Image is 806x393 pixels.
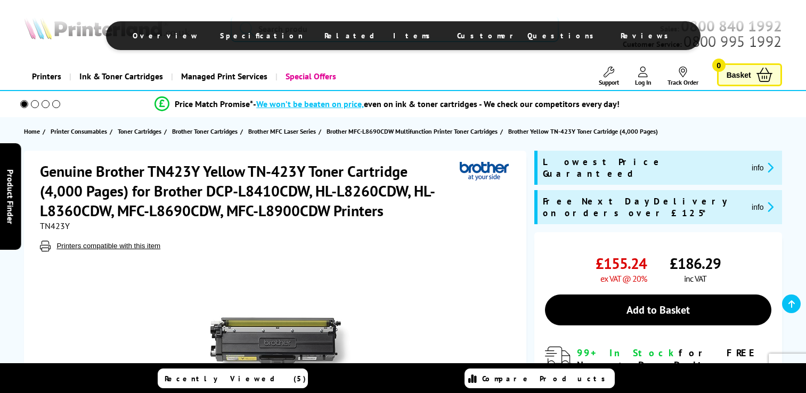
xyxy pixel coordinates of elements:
span: Product Finder [5,169,16,224]
span: Recently Viewed (5) [165,374,306,383]
span: Brother MFC-L8690CDW Multifunction Printer Toner Cartridges [327,126,498,137]
a: Ink & Toner Cartridges [69,63,171,90]
h1: Genuine Brother TN423Y Yellow TN-423Y Toner Cartridge (4,000 Pages) for Brother DCP-L8410CDW, HL-... [40,161,460,220]
span: Support [599,78,619,86]
a: Brother Yellow TN-423Y Toner Cartridge (4,000 Pages) [508,126,661,137]
span: Reviews [621,31,674,40]
span: Compare Products [482,374,611,383]
img: Brother [460,161,509,181]
span: Printer Consumables [51,126,107,137]
a: Home [24,126,43,137]
span: Specification [220,31,303,40]
button: promo-description [748,201,777,213]
span: Brother MFC Laser Series [248,126,316,137]
a: Track Order [667,67,698,86]
span: ex VAT @ 20% [600,273,647,284]
a: Basket 0 [717,63,782,86]
span: Brother Yellow TN-423Y Toner Cartridge (4,000 Pages) [508,126,658,137]
span: Log In [635,78,652,86]
span: Basket [727,68,751,82]
a: Printers [24,63,69,90]
a: Printer Consumables [51,126,110,137]
span: We won’t be beaten on price, [256,99,364,109]
a: Recently Viewed (5) [158,369,308,388]
button: Printers compatible with this item [53,241,164,250]
a: Brother Toner Cartridges [172,126,240,137]
a: Brother MFC Laser Series [248,126,319,137]
span: Ink & Toner Cartridges [79,63,163,90]
span: Brother Toner Cartridges [172,126,238,137]
span: TN423Y [40,220,70,231]
span: Home [24,126,40,137]
a: Support [599,67,619,86]
a: Compare Products [465,369,615,388]
span: £186.29 [670,253,721,273]
a: Log In [635,67,652,86]
a: Brother MFC-L8690CDW Multifunction Printer Toner Cartridges [327,126,500,137]
a: Managed Print Services [171,63,275,90]
span: Related Items [324,31,436,40]
span: Overview [133,31,199,40]
div: for FREE Next Day Delivery [577,347,771,371]
span: £155.24 [596,253,647,273]
span: 0 [712,59,726,72]
span: 99+ In Stock [577,347,679,359]
span: inc VAT [684,273,706,284]
span: Toner Cartridges [118,126,161,137]
span: Customer Questions [457,31,599,40]
a: Special Offers [275,63,344,90]
a: Add to Basket [545,294,771,325]
a: Toner Cartridges [118,126,164,137]
button: promo-description [748,161,777,174]
div: - even on ink & toner cartridges - We check our competitors every day! [253,99,620,109]
span: Lowest Price Guaranteed [543,156,743,179]
span: Free Next Day Delivery on orders over £125* [543,195,743,219]
li: modal_Promise [5,95,769,113]
span: Price Match Promise* [175,99,253,109]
